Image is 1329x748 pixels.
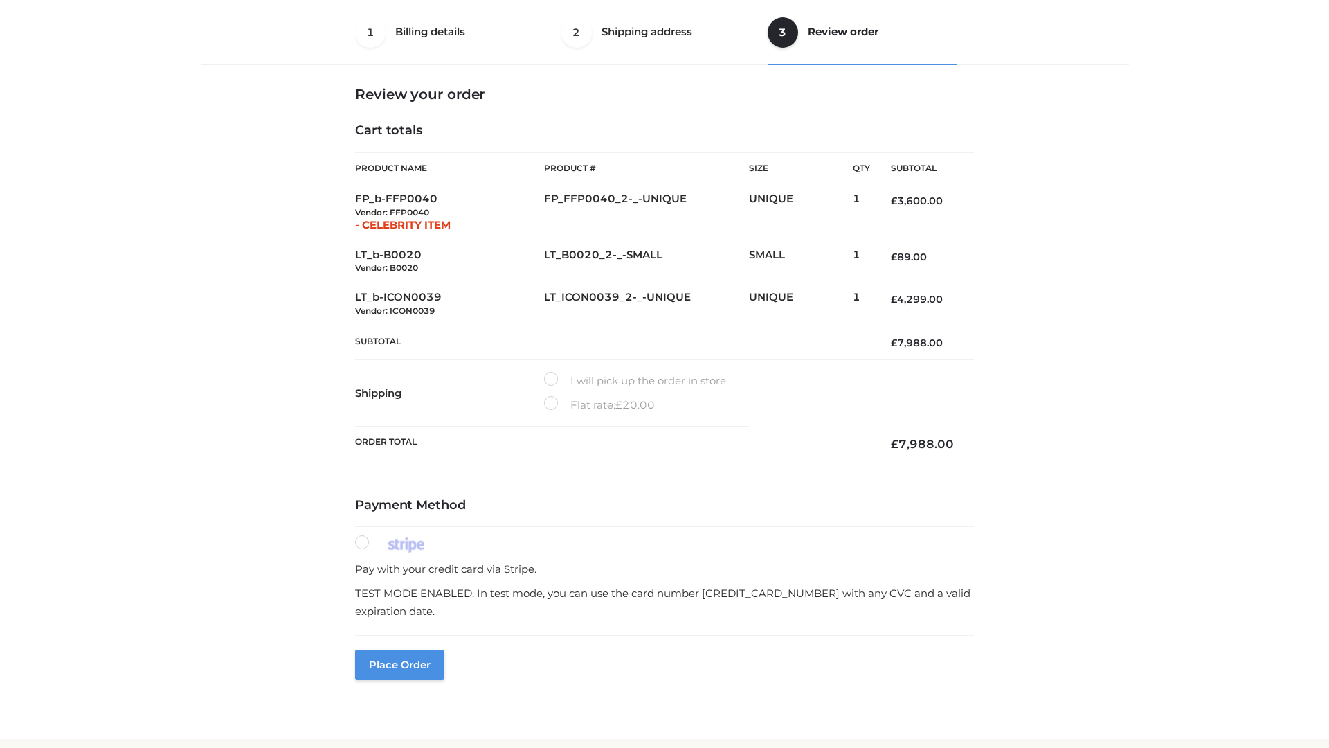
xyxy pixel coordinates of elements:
span: £ [891,195,897,207]
bdi: 4,299.00 [891,293,943,305]
span: £ [891,437,898,451]
span: - CELEBRITY ITEM [355,218,451,231]
p: TEST MODE ENABLED. In test mode, you can use the card number [CREDIT_CARD_NUMBER] with any CVC an... [355,585,974,620]
span: £ [891,293,897,305]
td: SMALL [749,240,853,283]
th: Subtotal [870,153,974,184]
th: Subtotal [355,326,870,359]
td: LT_B0020_2-_-SMALL [544,240,749,283]
h3: Review your order [355,86,974,103]
td: 1 [853,240,870,283]
th: Qty [853,152,870,184]
td: FP_b-FFP0040 [355,184,544,240]
bdi: 89.00 [891,251,927,263]
span: £ [615,398,622,411]
th: Product Name [355,152,544,184]
bdi: 20.00 [615,398,655,411]
td: 1 [853,283,870,326]
td: UNIQUE [749,184,853,240]
th: Product # [544,152,749,184]
button: Place order [355,650,444,680]
small: Vendor: ICON0039 [355,305,435,316]
bdi: 3,600.00 [891,195,943,207]
td: UNIQUE [749,283,853,326]
span: £ [891,251,897,263]
td: FP_FFP0040_2-_-UNIQUE [544,184,749,240]
td: LT_b-ICON0039 [355,283,544,326]
th: Shipping [355,359,544,426]
bdi: 7,988.00 [891,337,943,349]
bdi: 7,988.00 [891,437,954,451]
p: Pay with your credit card via Stripe. [355,560,974,578]
label: Flat rate: [544,396,655,414]
small: Vendor: B0020 [355,262,418,273]
span: £ [891,337,897,349]
td: 1 [853,184,870,240]
td: LT_b-B0020 [355,240,544,283]
th: Size [749,153,846,184]
h4: Cart totals [355,123,974,139]
small: Vendor: FFP0040 [355,207,429,217]
label: I will pick up the order in store. [544,372,728,390]
td: LT_ICON0039_2-_-UNIQUE [544,283,749,326]
h4: Payment Method [355,498,974,513]
th: Order Total [355,426,870,463]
